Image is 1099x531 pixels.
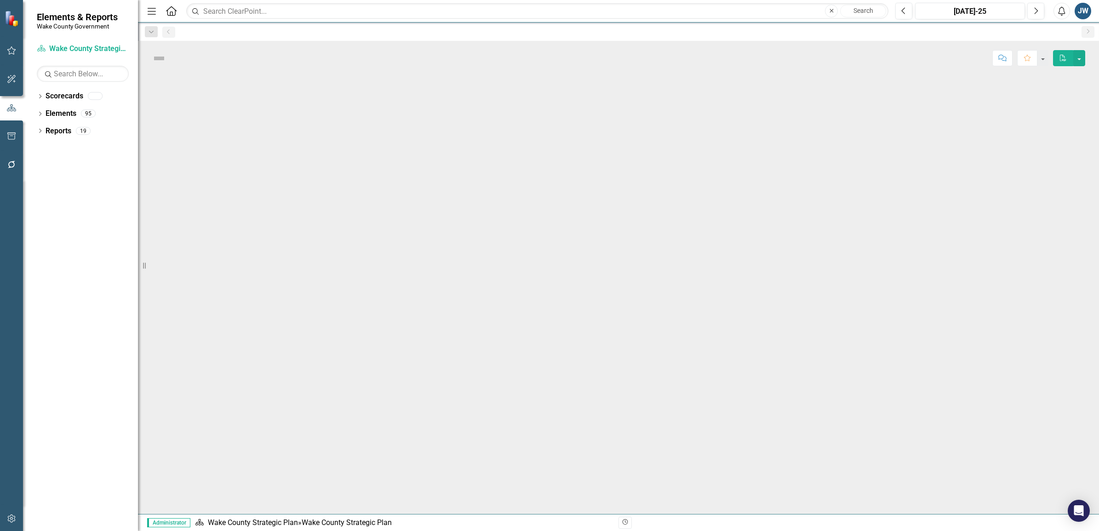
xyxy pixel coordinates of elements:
[46,91,83,102] a: Scorecards
[918,6,1022,17] div: [DATE]-25
[915,3,1025,19] button: [DATE]-25
[46,108,76,119] a: Elements
[302,518,392,527] div: Wake County Strategic Plan
[37,23,118,30] small: Wake County Government
[152,51,166,66] img: Not Defined
[208,518,298,527] a: Wake County Strategic Plan
[195,518,612,528] div: »
[1068,500,1090,522] div: Open Intercom Messenger
[840,5,886,17] button: Search
[81,110,96,118] div: 95
[37,66,129,82] input: Search Below...
[1075,3,1091,19] button: JW
[853,7,873,14] span: Search
[37,44,129,54] a: Wake County Strategic Plan
[76,127,91,135] div: 19
[37,11,118,23] span: Elements & Reports
[46,126,71,137] a: Reports
[5,10,21,26] img: ClearPoint Strategy
[147,518,190,527] span: Administrator
[186,3,888,19] input: Search ClearPoint...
